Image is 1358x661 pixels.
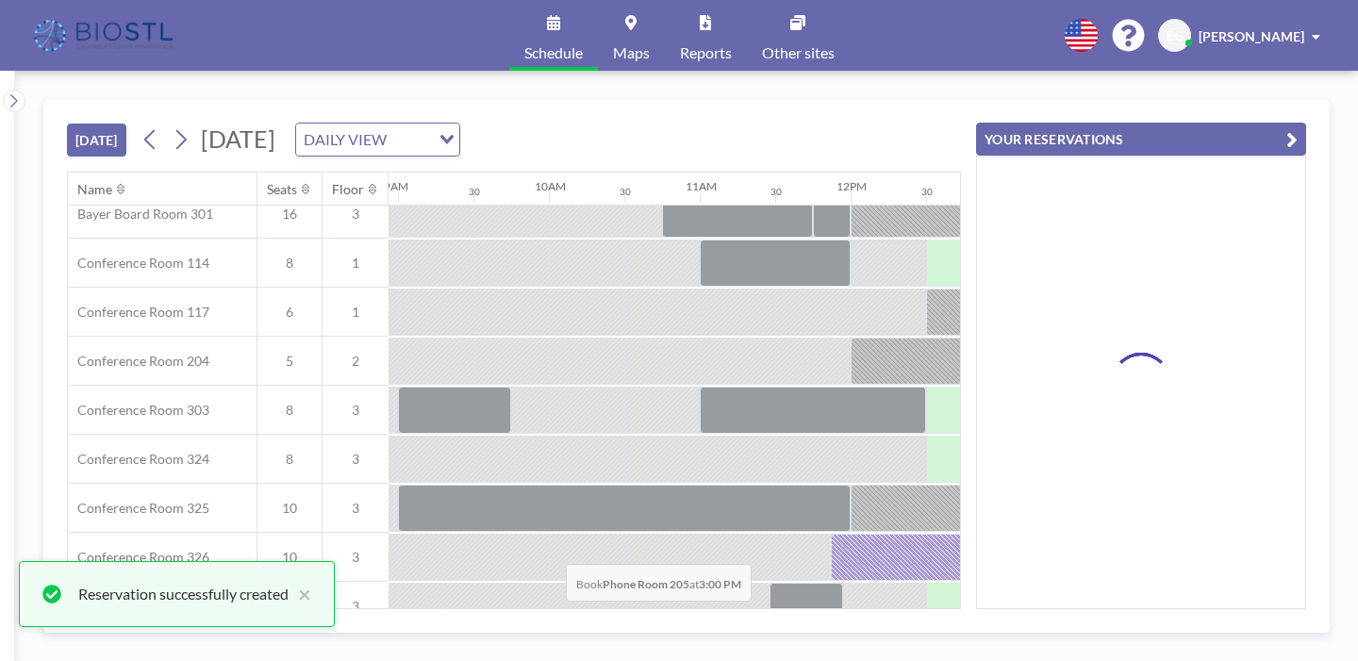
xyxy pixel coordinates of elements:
div: 12PM [836,179,867,193]
div: 10AM [535,179,566,193]
span: 2 [323,353,389,370]
span: Bayer Board Room 301 [68,206,213,223]
span: 8 [257,451,322,468]
span: Conference Room 326 [68,549,209,566]
div: Search for option [296,124,459,156]
span: Conference Room 114 [68,255,209,272]
span: Maps [613,45,650,60]
span: EG [1167,27,1184,44]
span: 1 [323,255,389,272]
div: 11AM [686,179,717,193]
span: Conference Room 324 [68,451,209,468]
span: 3 [323,451,389,468]
div: Floor [332,181,364,198]
span: Book at [566,564,752,602]
span: [DATE] [201,124,275,153]
span: [PERSON_NAME] [1199,28,1304,44]
span: 5 [257,353,322,370]
span: Other sites [762,45,835,60]
div: Seats [267,181,297,198]
span: 3 [323,402,389,419]
div: 30 [770,186,782,198]
span: 10 [257,500,322,517]
div: 30 [469,186,480,198]
div: 30 [921,186,933,198]
img: organization-logo [30,17,180,55]
button: [DATE] [67,124,126,157]
div: Name [77,181,112,198]
span: Conference Room 204 [68,353,209,370]
div: Reservation successfully created [78,583,289,605]
span: 3 [323,598,389,615]
span: Reports [680,45,732,60]
span: 1 [323,304,389,321]
span: 16 [257,206,322,223]
b: Phone Room 205 [603,577,689,591]
span: 3 [323,549,389,566]
span: 3 [323,206,389,223]
input: Search for option [392,127,428,152]
span: Conference Room 303 [68,402,209,419]
b: 3:00 PM [699,577,741,591]
button: YOUR RESERVATIONS [976,123,1306,156]
span: DAILY VIEW [300,127,390,152]
button: close [289,583,311,605]
span: 8 [257,255,322,272]
span: 3 [323,500,389,517]
span: 6 [257,304,322,321]
div: 30 [620,186,631,198]
div: 9AM [384,179,408,193]
span: 10 [257,549,322,566]
span: 8 [257,402,322,419]
span: Conference Room 117 [68,304,209,321]
span: Schedule [524,45,583,60]
span: Conference Room 325 [68,500,209,517]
